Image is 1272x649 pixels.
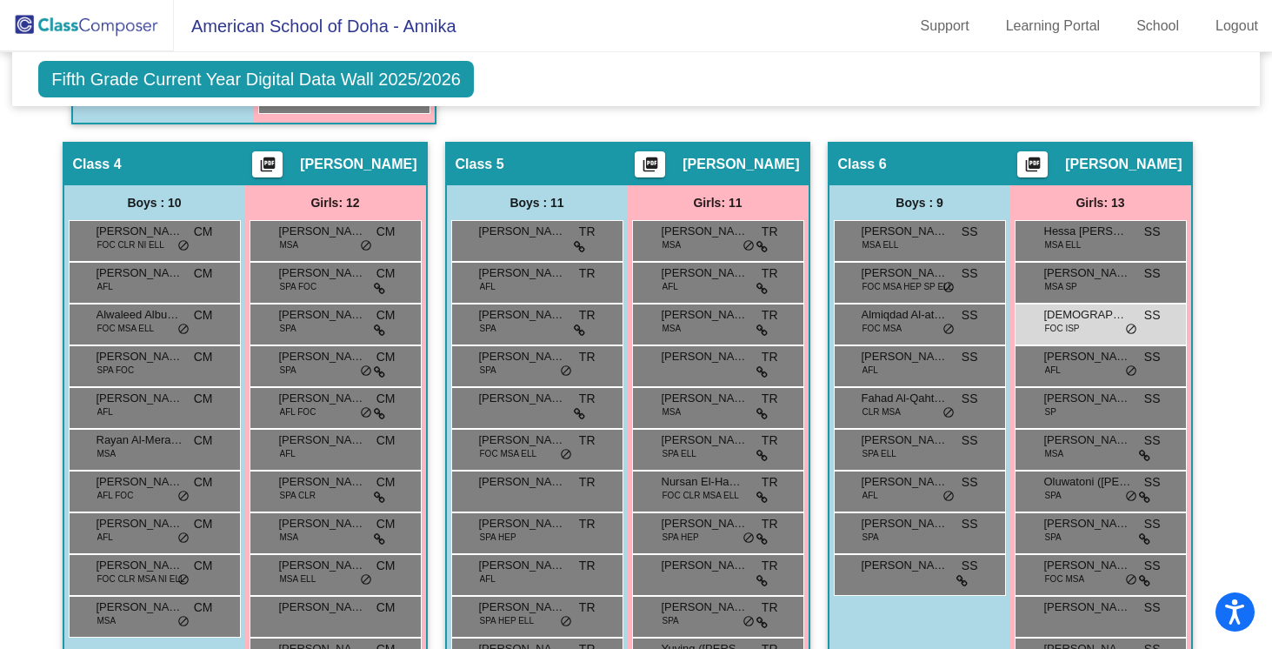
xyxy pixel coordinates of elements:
span: [PERSON_NAME] [479,432,566,449]
span: Alwaleed Albuainain [97,306,183,324]
span: [PERSON_NAME] [279,432,366,449]
span: [PERSON_NAME] [683,156,799,173]
span: [PERSON_NAME] [279,390,366,407]
span: [PERSON_NAME] [662,348,749,365]
a: Logout [1202,12,1272,40]
span: [PERSON_NAME] [PERSON_NAME] [97,473,183,491]
span: CM [376,599,396,617]
span: [PERSON_NAME] [PERSON_NAME] [862,432,949,449]
span: TR [579,223,596,241]
span: AFL [97,531,113,544]
span: [PERSON_NAME] [662,599,749,616]
span: SS [1144,557,1161,575]
span: SS [1144,390,1161,408]
span: [PERSON_NAME] [479,306,566,324]
span: FOC MSA [862,322,902,335]
button: Print Students Details [252,151,283,177]
span: SPA [480,364,496,377]
span: TR [762,599,778,617]
span: SS [1144,264,1161,283]
span: [PERSON_NAME] [279,223,366,240]
span: MSA ELL [1045,238,1082,251]
span: AFL [97,405,113,418]
span: [PERSON_NAME] [662,306,749,324]
span: CM [194,348,213,366]
span: do_not_disturb_alt [1125,365,1137,378]
span: SPA [1045,531,1062,544]
div: Girls: 11 [628,185,809,220]
span: CM [376,432,396,450]
span: [PERSON_NAME] [1044,557,1131,574]
span: SPA FOC [280,280,317,293]
button: Print Students Details [635,151,665,177]
span: AFL [862,364,878,377]
span: MSA [663,238,682,251]
span: do_not_disturb_alt [360,365,372,378]
span: SPA ELL [862,447,896,460]
span: SS [1144,348,1161,366]
span: AFL [97,280,113,293]
span: do_not_disturb_alt [942,281,955,295]
span: FOC CLR MSA ELL [663,489,739,502]
span: [PERSON_NAME] [279,599,366,616]
span: SS [1144,223,1161,241]
span: [PERSON_NAME] [662,390,749,407]
span: CM [376,348,396,366]
span: AFL FOC [97,489,134,502]
span: CM [194,390,213,408]
span: [PERSON_NAME] [97,515,183,532]
span: Oluwatoni ([PERSON_NAME] [1044,473,1131,491]
span: SPA [1045,489,1062,502]
span: do_not_disturb_alt [1125,323,1137,337]
span: SS [1144,473,1161,492]
span: do_not_disturb_alt [942,323,955,337]
span: [PERSON_NAME] [1044,515,1131,532]
span: do_not_disturb_alt [177,239,190,253]
span: CM [376,390,396,408]
mat-icon: picture_as_pdf [640,156,661,180]
span: FOC CLR MSA NI ELL [97,572,185,585]
span: MSA [663,405,682,418]
span: [PERSON_NAME] [1044,390,1131,407]
span: [PERSON_NAME] [479,390,566,407]
span: CM [376,306,396,324]
span: [PERSON_NAME] [1044,348,1131,365]
span: CM [194,557,213,575]
span: CM [194,473,213,492]
span: [PERSON_NAME] [1044,264,1131,282]
span: MSA [280,531,299,544]
span: Class 4 [73,156,122,173]
span: CM [376,264,396,283]
span: TR [762,473,778,492]
span: TR [579,348,596,366]
span: [PERSON_NAME] [662,515,749,532]
span: FOC CLR NI ELL [97,238,164,251]
span: [PERSON_NAME] [479,473,566,491]
span: TR [762,306,778,324]
span: American School of Doha - Annika [174,12,456,40]
span: MSA ELL [280,572,316,585]
span: AFL [280,447,296,460]
span: TR [762,432,778,450]
span: TR [579,515,596,533]
span: [PERSON_NAME] [862,348,949,365]
span: SS [962,306,978,324]
span: CM [194,306,213,324]
span: MSA [280,238,299,251]
span: do_not_disturb_alt [177,615,190,629]
span: AFL [1045,364,1061,377]
span: MSA SP [1045,280,1077,293]
span: SS [1144,515,1161,533]
span: MSA [663,322,682,335]
span: SS [1144,432,1161,450]
span: SPA FOC [97,364,135,377]
span: Rayan Al-Meraikhi [97,432,183,449]
span: SPA ELL [663,447,696,460]
span: [DEMOGRAPHIC_DATA][PERSON_NAME] [1044,306,1131,324]
mat-icon: picture_as_pdf [1022,156,1043,180]
span: SS [962,473,978,492]
span: TR [579,390,596,408]
span: SPA [663,614,679,627]
span: TR [579,432,596,450]
span: SPA HEP [480,531,516,544]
